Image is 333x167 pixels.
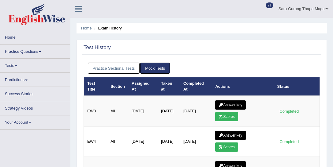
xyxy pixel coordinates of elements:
[107,96,128,126] td: All
[0,73,70,85] a: Predictions
[277,138,301,145] div: Completed
[215,131,245,140] a: Answer key
[84,77,107,96] th: Test Title
[215,112,238,121] a: Scores
[0,87,70,99] a: Success Stories
[266,2,273,8] span: 21
[128,126,158,157] td: [DATE]
[128,96,158,126] td: [DATE]
[93,25,122,31] li: Exam History
[180,77,212,96] th: Completed At
[215,100,245,110] a: Answer key
[81,26,92,30] a: Home
[88,63,140,74] a: Practice Sectional Tests
[0,45,70,56] a: Practice Questions
[128,77,158,96] th: Assigned At
[274,77,320,96] th: Status
[84,126,107,157] td: EW4
[84,96,107,126] td: EW8
[0,115,70,127] a: Your Account
[0,101,70,113] a: Strategy Videos
[215,142,238,152] a: Scores
[84,45,230,51] h2: Test History
[0,30,70,42] a: Home
[180,126,212,157] td: [DATE]
[158,77,180,96] th: Taken at
[180,96,212,126] td: [DATE]
[107,77,128,96] th: Section
[158,96,180,126] td: [DATE]
[212,77,274,96] th: Actions
[140,63,170,74] a: Mock Tests
[107,126,128,157] td: All
[277,108,301,115] div: Completed
[0,59,70,71] a: Tests
[158,126,180,157] td: [DATE]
